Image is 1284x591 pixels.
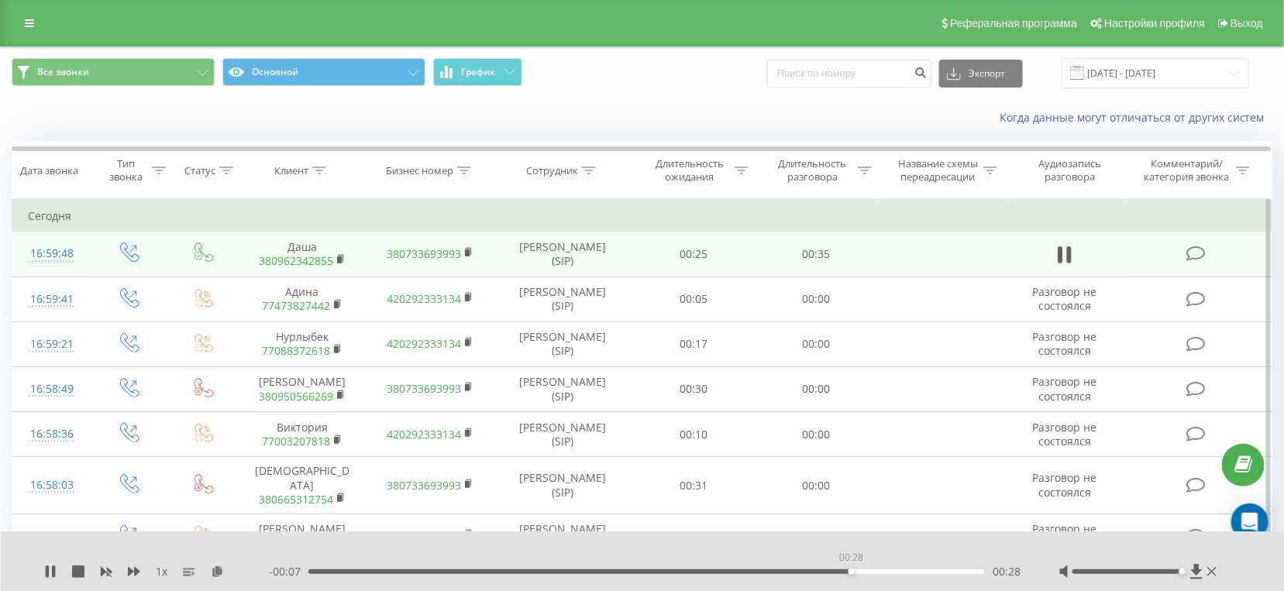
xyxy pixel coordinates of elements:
td: 00:10 [632,412,756,457]
td: [PERSON_NAME] (SIP) [494,277,632,321]
div: 16:58:49 [28,374,75,404]
a: 77088372618 [262,343,330,358]
a: 420292333134 [387,427,461,442]
button: Основной [222,58,425,86]
div: 16:57:48 [28,521,75,551]
td: 00:11 [632,514,756,558]
span: Разговор не состоялся [1033,329,1097,358]
td: [PERSON_NAME] [239,366,367,411]
td: [DEMOGRAPHIC_DATA] [239,457,367,514]
span: Разговор не состоялся [1033,470,1097,499]
div: Статус [184,164,215,177]
span: Все звонки [37,66,89,78]
td: Виктория [239,412,367,457]
a: 420292333134 [387,291,461,306]
td: [PERSON_NAME] (SIP) [494,366,632,411]
td: 00:25 [632,232,756,277]
td: [PERSON_NAME] (SIP) [494,321,632,366]
div: 16:59:41 [28,284,75,314]
span: 00:28 [993,564,1021,579]
div: Тип звонка [105,157,148,184]
input: Поиск по номеру [767,60,931,88]
span: Настройки профиля [1104,17,1205,29]
td: 00:35 [755,232,878,277]
a: Когда данные могут отличаться от других систем [1000,110,1272,125]
td: 00:00 [755,514,878,558]
span: 1 x [156,564,167,579]
div: 16:59:48 [28,239,75,269]
span: Разговор не состоялся [1033,420,1097,448]
a: 380950566269 [259,389,333,404]
span: Разговор не состоялся [1033,521,1097,550]
td: 00:17 [632,321,756,366]
td: [PERSON_NAME] (SIP) [494,457,632,514]
td: [PERSON_NAME] (SIP) [494,514,632,558]
td: Адина [239,277,367,321]
td: 00:00 [755,412,878,457]
span: Реферальная программа [950,17,1077,29]
button: Экспорт [939,60,1023,88]
div: Комментарий/категория звонка [1141,157,1232,184]
a: 380733693993 [387,246,461,261]
a: 420292333134 [387,528,461,543]
span: Выход [1231,17,1263,29]
a: 380962342855 [259,253,333,268]
div: Бизнес номер [386,164,453,177]
button: Все звонки [12,58,215,86]
td: [PERSON_NAME] [239,514,367,558]
div: Клиент [274,164,308,177]
div: Accessibility label [1179,569,1186,575]
a: 77473827442 [262,298,330,313]
div: Open Intercom Messenger [1231,503,1269,541]
a: 380733693993 [387,478,461,493]
td: Даша [239,232,367,277]
div: Сотрудник [526,164,578,177]
td: 00:00 [755,457,878,514]
td: Сегодня [12,201,1272,232]
div: 16:58:03 [28,470,75,500]
span: График [462,67,496,77]
td: 00:00 [755,321,878,366]
div: 16:58:36 [28,419,75,449]
div: 16:59:21 [28,329,75,359]
div: Название схемы переадресации [897,157,979,184]
td: 00:05 [632,277,756,321]
td: [PERSON_NAME] (SIP) [494,232,632,277]
div: Accessibility label [849,569,855,575]
td: 00:30 [632,366,756,411]
td: 00:00 [755,277,878,321]
a: 380733693993 [387,381,461,396]
span: Разговор не состоялся [1033,374,1097,403]
td: [PERSON_NAME] (SIP) [494,412,632,457]
button: График [433,58,522,86]
td: 00:00 [755,366,878,411]
div: Длительность разговора [771,157,854,184]
span: - 00:07 [269,564,308,579]
a: 420292333134 [387,336,461,351]
span: Разговор не состоялся [1033,284,1097,313]
a: 380665312754 [259,492,333,507]
td: Нурлыбек [239,321,367,366]
div: 00:28 [836,547,866,569]
div: Аудиозапись разговора [1020,157,1120,184]
td: 00:31 [632,457,756,514]
a: 77003207818 [262,434,330,448]
div: Длительность ожидания [648,157,731,184]
div: Дата звонка [20,164,78,177]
